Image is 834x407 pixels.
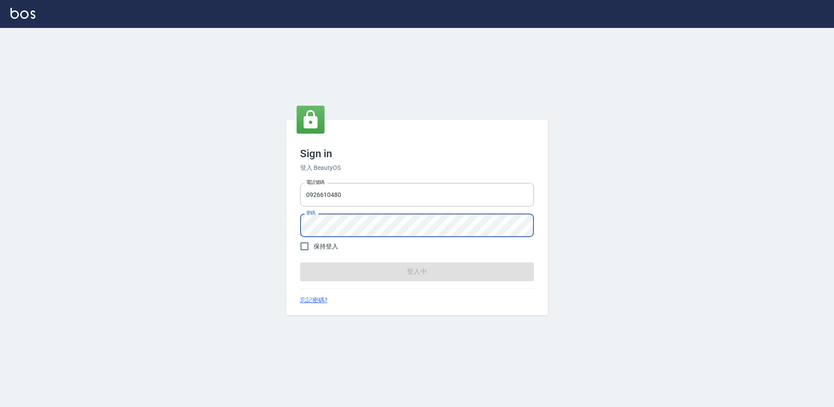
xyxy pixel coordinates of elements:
a: 忘記密碼? [300,296,328,305]
h3: Sign in [300,148,534,160]
span: 保持登入 [314,242,338,251]
img: Logo [10,8,35,19]
label: 電話號碼 [306,179,325,186]
h6: 登入 BeautyOS [300,163,534,172]
label: 密碼 [306,210,315,216]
